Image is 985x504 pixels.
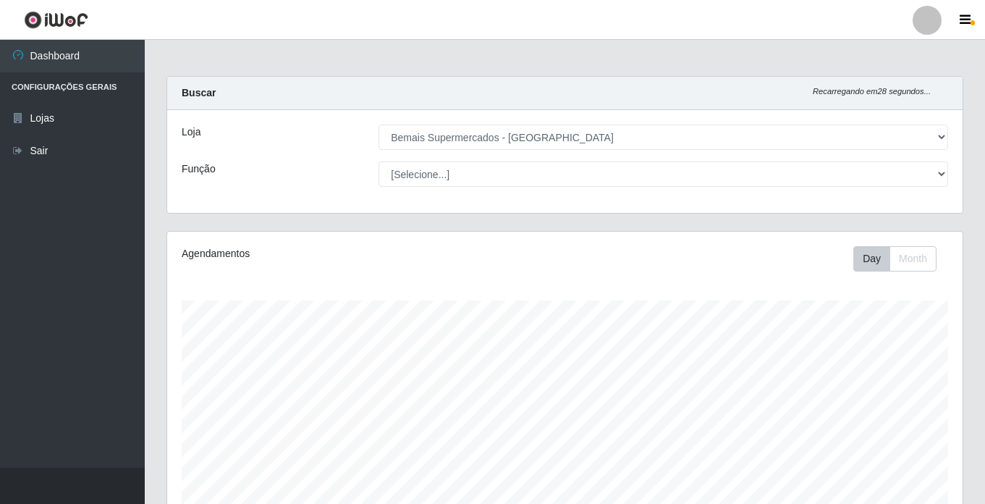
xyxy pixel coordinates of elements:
[853,246,948,272] div: Toolbar with button groups
[182,125,200,140] label: Loja
[813,87,931,96] i: Recarregando em 28 segundos...
[24,11,88,29] img: CoreUI Logo
[182,246,489,261] div: Agendamentos
[182,87,216,98] strong: Buscar
[853,246,890,272] button: Day
[853,246,937,272] div: First group
[889,246,937,272] button: Month
[182,161,216,177] label: Função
